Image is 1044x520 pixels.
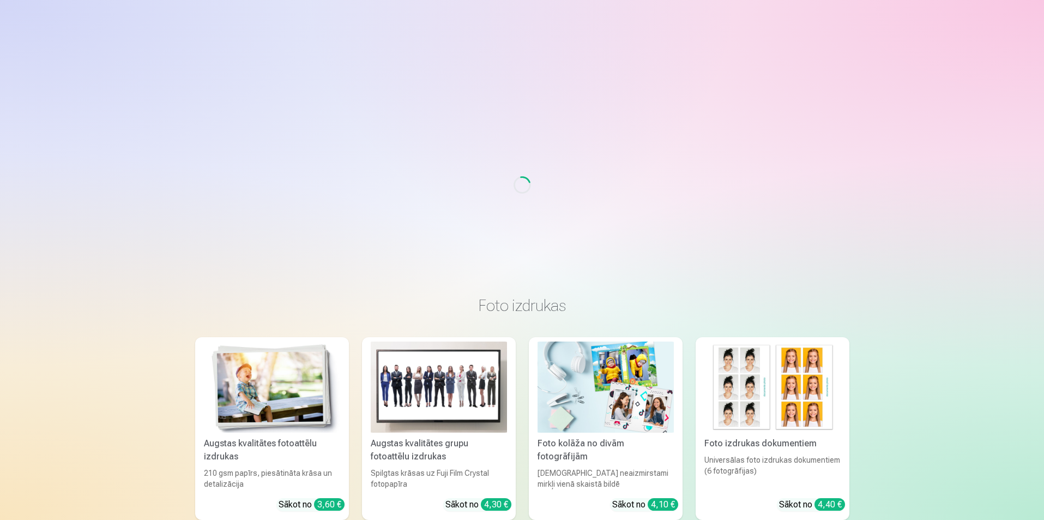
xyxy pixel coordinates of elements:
div: 4,40 € [814,498,845,511]
img: Augstas kvalitātes grupu fotoattēlu izdrukas [371,342,507,433]
h3: Foto izdrukas [204,296,841,315]
div: Sākot no [779,498,845,511]
a: Augstas kvalitātes fotoattēlu izdrukasAugstas kvalitātes fotoattēlu izdrukas210 gsm papīrs, piesā... [195,337,349,520]
a: Augstas kvalitātes grupu fotoattēlu izdrukasAugstas kvalitātes grupu fotoattēlu izdrukasSpilgtas ... [362,337,516,520]
img: Foto izdrukas dokumentiem [704,342,841,433]
div: Spilgtas krāsas uz Fuji Film Crystal fotopapīra [366,468,511,489]
div: Sākot no [445,498,511,511]
div: Foto izdrukas dokumentiem [700,437,845,450]
div: 4,10 € [648,498,678,511]
div: 3,60 € [314,498,345,511]
div: [DEMOGRAPHIC_DATA] neaizmirstami mirkļi vienā skaistā bildē [533,468,678,489]
div: Augstas kvalitātes grupu fotoattēlu izdrukas [366,437,511,463]
div: Augstas kvalitātes fotoattēlu izdrukas [200,437,345,463]
div: Universālas foto izdrukas dokumentiem (6 fotogrāfijas) [700,455,845,489]
img: Augstas kvalitātes fotoattēlu izdrukas [204,342,340,433]
div: Sākot no [612,498,678,511]
div: Sākot no [279,498,345,511]
a: Foto izdrukas dokumentiemFoto izdrukas dokumentiemUniversālas foto izdrukas dokumentiem (6 fotogr... [696,337,849,520]
img: Foto kolāža no divām fotogrāfijām [538,342,674,433]
a: Foto kolāža no divām fotogrāfijāmFoto kolāža no divām fotogrāfijām[DEMOGRAPHIC_DATA] neaizmirstam... [529,337,683,520]
div: Foto kolāža no divām fotogrāfijām [533,437,678,463]
div: 210 gsm papīrs, piesātināta krāsa un detalizācija [200,468,345,489]
div: 4,30 € [481,498,511,511]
